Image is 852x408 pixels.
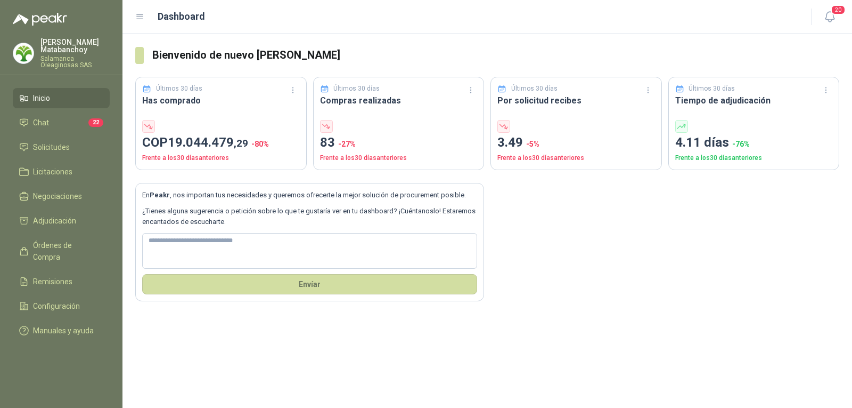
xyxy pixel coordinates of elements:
a: Configuración [13,296,110,316]
p: 83 [320,133,478,153]
span: Inicio [33,92,50,104]
h3: Tiempo de adjudicación [675,94,833,107]
button: Envíar [142,274,477,294]
a: Licitaciones [13,162,110,182]
button: 20 [820,7,839,27]
p: Frente a los 30 días anteriores [142,153,300,163]
span: Negociaciones [33,190,82,202]
a: Órdenes de Compra [13,235,110,267]
span: -5 % [526,140,539,148]
span: 19.044.479 [168,135,248,150]
span: Solicitudes [33,141,70,153]
h3: Por solicitud recibes [497,94,655,107]
span: 20 [831,5,846,15]
span: Chat [33,117,49,129]
span: Configuración [33,300,80,312]
a: Adjudicación [13,211,110,231]
span: 22 [88,118,103,127]
p: Frente a los 30 días anteriores [497,153,655,163]
p: ¿Tienes alguna sugerencia o petición sobre lo que te gustaría ver en tu dashboard? ¡Cuéntanoslo! ... [142,206,477,228]
p: COP [142,133,300,153]
p: 4.11 días [675,133,833,153]
p: Frente a los 30 días anteriores [320,153,478,163]
span: -80 % [251,140,269,148]
p: Últimos 30 días [333,84,380,94]
h3: Has comprado [142,94,300,107]
h3: Compras realizadas [320,94,478,107]
span: ,29 [234,137,248,149]
span: -27 % [338,140,356,148]
span: Adjudicación [33,215,76,227]
p: 3.49 [497,133,655,153]
p: [PERSON_NAME] Matabanchoy [40,38,110,53]
a: Inicio [13,88,110,108]
a: Chat22 [13,113,110,133]
p: Últimos 30 días [511,84,558,94]
a: Solicitudes [13,137,110,157]
a: Remisiones [13,271,110,292]
p: Frente a los 30 días anteriores [675,153,833,163]
span: Manuales y ayuda [33,325,94,337]
a: Negociaciones [13,186,110,206]
a: Manuales y ayuda [13,321,110,341]
p: Salamanca Oleaginosas SAS [40,55,110,68]
img: Logo peakr [13,13,67,26]
h3: Bienvenido de nuevo [PERSON_NAME] [152,47,839,63]
b: Peakr [150,191,170,199]
p: Últimos 30 días [689,84,735,94]
p: Últimos 30 días [156,84,202,94]
span: Órdenes de Compra [33,239,100,263]
p: En , nos importan tus necesidades y queremos ofrecerte la mejor solución de procurement posible. [142,190,477,201]
span: -76 % [732,140,750,148]
span: Remisiones [33,276,72,287]
img: Company Logo [13,43,34,63]
h1: Dashboard [158,9,205,24]
span: Licitaciones [33,166,72,178]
